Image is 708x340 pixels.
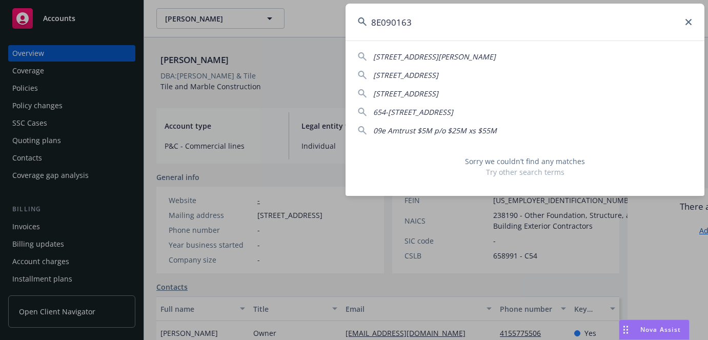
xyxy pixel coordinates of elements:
div: Drag to move [619,320,632,339]
span: Nova Assist [640,325,681,334]
span: [STREET_ADDRESS] [373,70,438,80]
button: Nova Assist [619,319,690,340]
span: 654-[STREET_ADDRESS] [373,107,453,117]
input: Search... [346,4,704,41]
span: Sorry we couldn’t find any matches [358,156,692,167]
span: 09e Amtrust $5M p/o $25M xs $55M [373,126,497,135]
span: Try other search terms [358,167,692,177]
span: [STREET_ADDRESS][PERSON_NAME] [373,52,496,62]
span: [STREET_ADDRESS] [373,89,438,98]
